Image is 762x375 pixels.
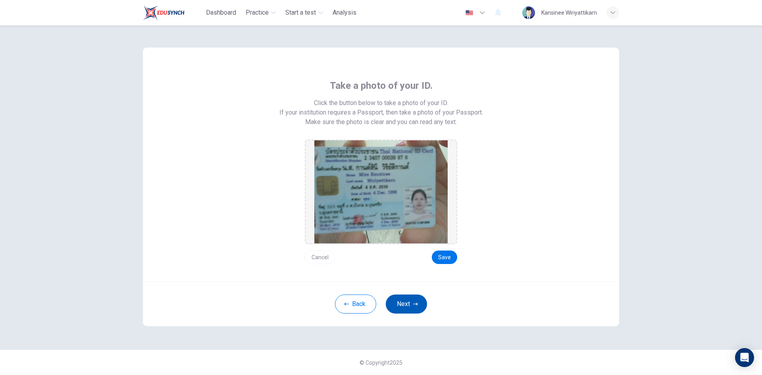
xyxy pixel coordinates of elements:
button: Practice [242,6,279,20]
span: Take a photo of your ID. [330,79,433,92]
button: Cancel [305,251,335,264]
button: Analysis [329,6,360,20]
img: en [464,10,474,16]
span: Make sure the photo is clear and you can read any text. [305,117,457,127]
div: Kansinee Wiriyattikarn [541,8,597,17]
span: Dashboard [206,8,236,17]
span: Start a test [285,8,316,17]
button: Save [432,251,457,264]
span: Click the button below to take a photo of your ID. If your institution requires a Passport, then ... [279,98,483,117]
button: Back [335,295,376,314]
button: Dashboard [203,6,239,20]
button: Start a test [282,6,326,20]
img: Profile picture [522,6,535,19]
a: Train Test logo [143,5,203,21]
div: Open Intercom Messenger [735,348,754,367]
span: Analysis [333,8,356,17]
span: Practice [246,8,269,17]
span: © Copyright 2025 [360,360,402,366]
button: Next [386,295,427,314]
img: Train Test logo [143,5,185,21]
img: preview screemshot [314,140,448,243]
